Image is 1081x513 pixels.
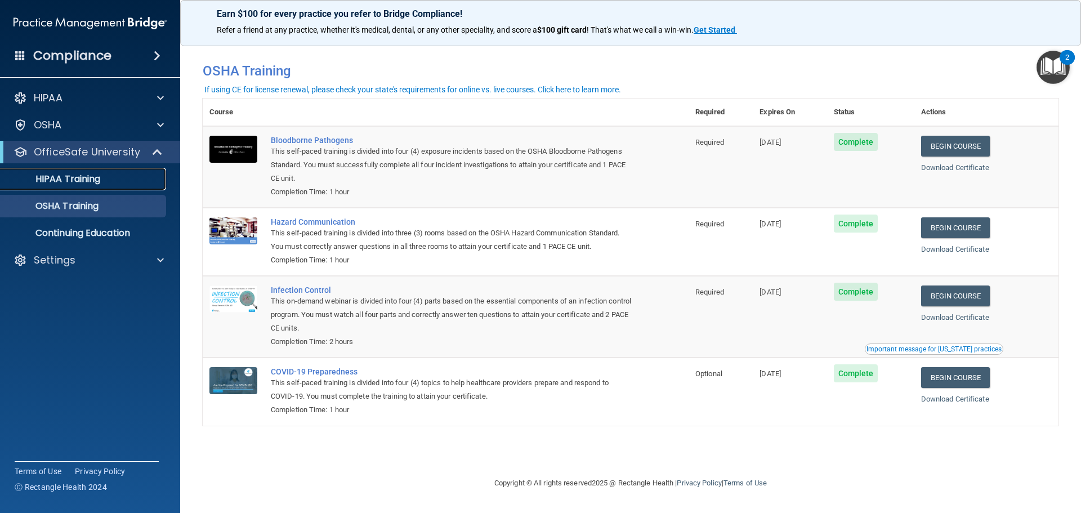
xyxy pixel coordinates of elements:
[834,215,878,233] span: Complete
[33,48,111,64] h4: Compliance
[694,25,737,34] a: Get Started
[271,367,632,376] a: COVID-19 Preparedness
[271,145,632,185] div: This self-paced training is divided into four (4) exposure incidents based on the OSHA Bloodborne...
[695,138,724,146] span: Required
[834,283,878,301] span: Complete
[271,217,632,226] a: Hazard Communication
[689,99,753,126] th: Required
[921,313,989,322] a: Download Certificate
[1037,51,1070,84] button: Open Resource Center, 2 new notifications
[203,84,623,95] button: If using CE for license renewal, please check your state's requirements for online vs. live cours...
[921,395,989,403] a: Download Certificate
[271,295,632,335] div: This on-demand webinar is divided into four (4) parts based on the essential components of an inf...
[271,403,632,417] div: Completion Time: 1 hour
[834,364,878,382] span: Complete
[921,217,990,238] a: Begin Course
[203,99,264,126] th: Course
[217,25,537,34] span: Refer a friend at any practice, whether it's medical, dental, or any other speciality, and score a
[14,118,164,132] a: OSHA
[34,253,75,267] p: Settings
[271,185,632,199] div: Completion Time: 1 hour
[827,99,914,126] th: Status
[203,63,1058,79] h4: OSHA Training
[723,479,767,487] a: Terms of Use
[866,346,1002,353] div: Important message for [US_STATE] practices
[271,136,632,145] a: Bloodborne Pathogens
[34,145,140,159] p: OfficeSafe University
[271,253,632,267] div: Completion Time: 1 hour
[695,220,724,228] span: Required
[760,288,781,296] span: [DATE]
[695,288,724,296] span: Required
[753,99,827,126] th: Expires On
[14,253,164,267] a: Settings
[271,335,632,349] div: Completion Time: 2 hours
[834,133,878,151] span: Complete
[760,220,781,228] span: [DATE]
[7,173,100,185] p: HIPAA Training
[271,376,632,403] div: This self-paced training is divided into four (4) topics to help healthcare providers prepare and...
[921,367,990,388] a: Begin Course
[694,25,735,34] strong: Get Started
[760,369,781,378] span: [DATE]
[921,163,989,172] a: Download Certificate
[204,86,621,93] div: If using CE for license renewal, please check your state's requirements for online vs. live cours...
[587,25,694,34] span: ! That's what we call a win-win.
[677,479,721,487] a: Privacy Policy
[14,91,164,105] a: HIPAA
[15,481,107,493] span: Ⓒ Rectangle Health 2024
[914,99,1058,126] th: Actions
[271,286,632,295] a: Infection Control
[14,145,163,159] a: OfficeSafe University
[7,227,161,239] p: Continuing Education
[695,369,722,378] span: Optional
[271,226,632,253] div: This self-paced training is divided into three (3) rooms based on the OSHA Hazard Communication S...
[7,200,99,212] p: OSHA Training
[760,138,781,146] span: [DATE]
[425,465,836,501] div: Copyright © All rights reserved 2025 @ Rectangle Health | |
[75,466,126,477] a: Privacy Policy
[865,344,1003,355] button: Read this if you are a dental practitioner in the state of CA
[14,12,167,34] img: PMB logo
[34,118,62,132] p: OSHA
[34,91,62,105] p: HIPAA
[15,466,61,477] a: Terms of Use
[1065,57,1069,72] div: 2
[217,8,1044,19] p: Earn $100 for every practice you refer to Bridge Compliance!
[921,245,989,253] a: Download Certificate
[921,286,990,306] a: Begin Course
[921,136,990,157] a: Begin Course
[537,25,587,34] strong: $100 gift card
